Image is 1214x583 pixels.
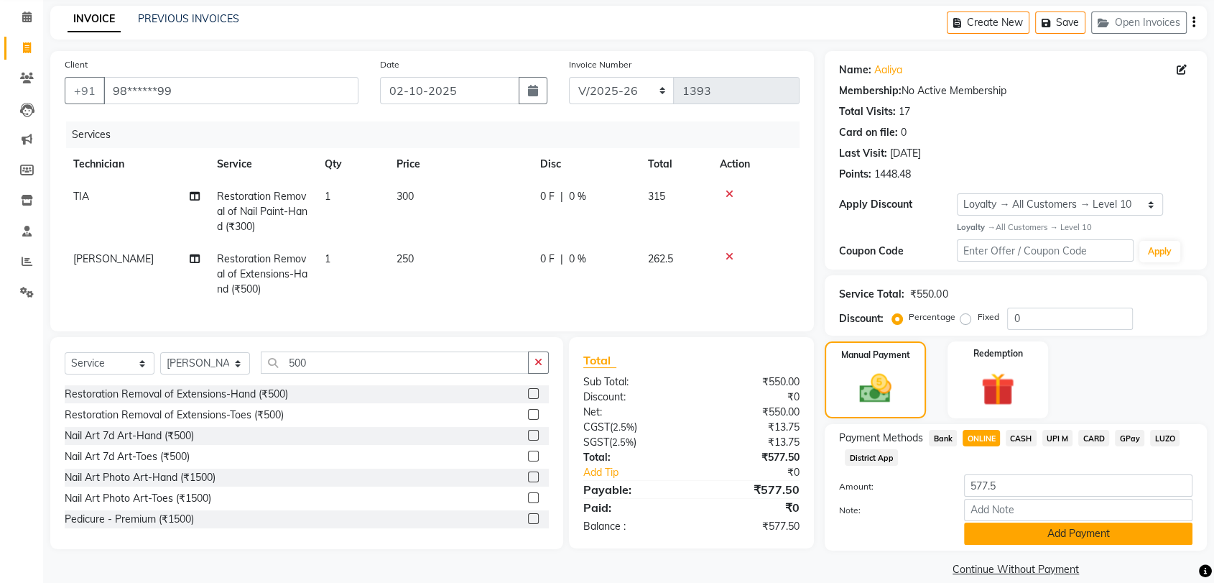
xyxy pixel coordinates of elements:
div: ₹550.00 [692,375,811,390]
div: [DATE] [890,146,921,161]
span: CGST [583,421,610,433]
div: ₹13.75 [692,435,811,450]
div: Paid: [573,499,692,516]
div: ₹577.50 [692,519,811,534]
span: CASH [1006,430,1037,446]
div: ₹550.00 [692,405,811,420]
span: SGST [583,436,609,449]
label: Amount: [828,480,953,493]
div: Discount: [573,390,692,405]
div: All Customers → Level 10 [957,221,1192,234]
div: ₹0 [692,499,811,516]
span: Restoration Removal of Nail Paint-Hand (₹300) [217,190,307,233]
span: 0 % [569,252,586,267]
div: Apply Discount [839,197,957,212]
button: Create New [947,12,1029,34]
div: ( ) [573,435,692,450]
div: Service Total: [839,287,904,302]
span: 315 [648,190,665,203]
span: TIA [73,190,89,203]
label: Date [380,58,399,71]
label: Percentage [909,311,955,323]
div: Pedicure - Premium (₹1500) [65,512,194,527]
div: Nail Art 7d Art-Hand (₹500) [65,428,194,444]
a: INVOICE [68,6,121,32]
a: Add Tip [573,465,711,480]
label: Fixed [977,311,998,323]
input: Enter Offer / Coupon Code [957,239,1134,262]
div: Net: [573,405,692,420]
div: ₹577.50 [692,450,811,465]
span: District App [845,449,898,466]
span: GPay [1115,430,1144,446]
a: PREVIOUS INVOICES [138,12,239,25]
div: Restoration Removal of Extensions-Hand (₹500) [65,387,288,402]
a: Aaliya [874,63,902,78]
input: Search by Name/Mobile/Email/Code [103,77,358,104]
img: _gift.svg [970,369,1024,410]
div: ₹0 [692,390,811,405]
img: _cash.svg [849,370,901,407]
span: Payment Methods [839,431,923,446]
div: No Active Membership [839,83,1192,98]
div: Balance : [573,519,692,534]
div: Coupon Code [839,244,957,259]
div: Total: [573,450,692,465]
span: [PERSON_NAME] [73,252,154,265]
span: 0 % [569,189,586,204]
th: Total [639,148,711,180]
span: LUZO [1150,430,1180,446]
div: 0 [901,125,907,140]
a: Continue Without Payment [828,562,1204,577]
input: Amount [964,474,1192,497]
div: 17 [899,104,910,119]
div: Sub Total: [573,375,692,390]
label: Note: [828,504,953,517]
button: Apply [1139,241,1180,262]
th: Disc [532,148,639,180]
label: Invoice Number [569,58,631,71]
div: Nail Art Photo Art-Hand (₹1500) [65,470,216,485]
input: Add Note [964,499,1192,521]
div: ₹13.75 [692,420,811,435]
span: 1 [325,252,330,265]
strong: Loyalty → [957,222,995,232]
span: Restoration Removal of Extensions-Hand (₹500) [217,252,307,295]
div: ₹0 [711,465,810,480]
div: Restoration Removal of Extensions-Toes (₹500) [65,408,284,423]
th: Action [711,148,800,180]
span: UPI M [1042,430,1073,446]
span: 2.5% [613,421,634,433]
div: Points: [839,167,871,182]
span: 1 [325,190,330,203]
th: Service [208,148,316,180]
div: Membership: [839,83,902,98]
span: 2.5% [612,436,634,448]
div: Card on file: [839,125,898,140]
div: ₹550.00 [910,287,947,302]
span: 0 F [540,252,555,267]
th: Technician [65,148,208,180]
button: +91 [65,77,105,104]
span: | [560,189,563,204]
span: 0 F [540,189,555,204]
span: 250 [397,252,414,265]
div: ( ) [573,420,692,435]
div: Nail Art Photo Art-Toes (₹1500) [65,491,211,506]
div: Last Visit: [839,146,887,161]
div: Services [66,121,810,148]
div: 1448.48 [874,167,911,182]
span: 262.5 [648,252,673,265]
span: CARD [1078,430,1109,446]
label: Redemption [973,347,1022,360]
div: Name: [839,63,871,78]
span: Total [583,353,616,368]
span: 300 [397,190,414,203]
div: Discount: [839,311,884,326]
div: Total Visits: [839,104,896,119]
label: Client [65,58,88,71]
div: Payable: [573,481,692,498]
span: ONLINE [963,430,1000,446]
button: Save [1035,12,1085,34]
label: Manual Payment [841,349,910,362]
